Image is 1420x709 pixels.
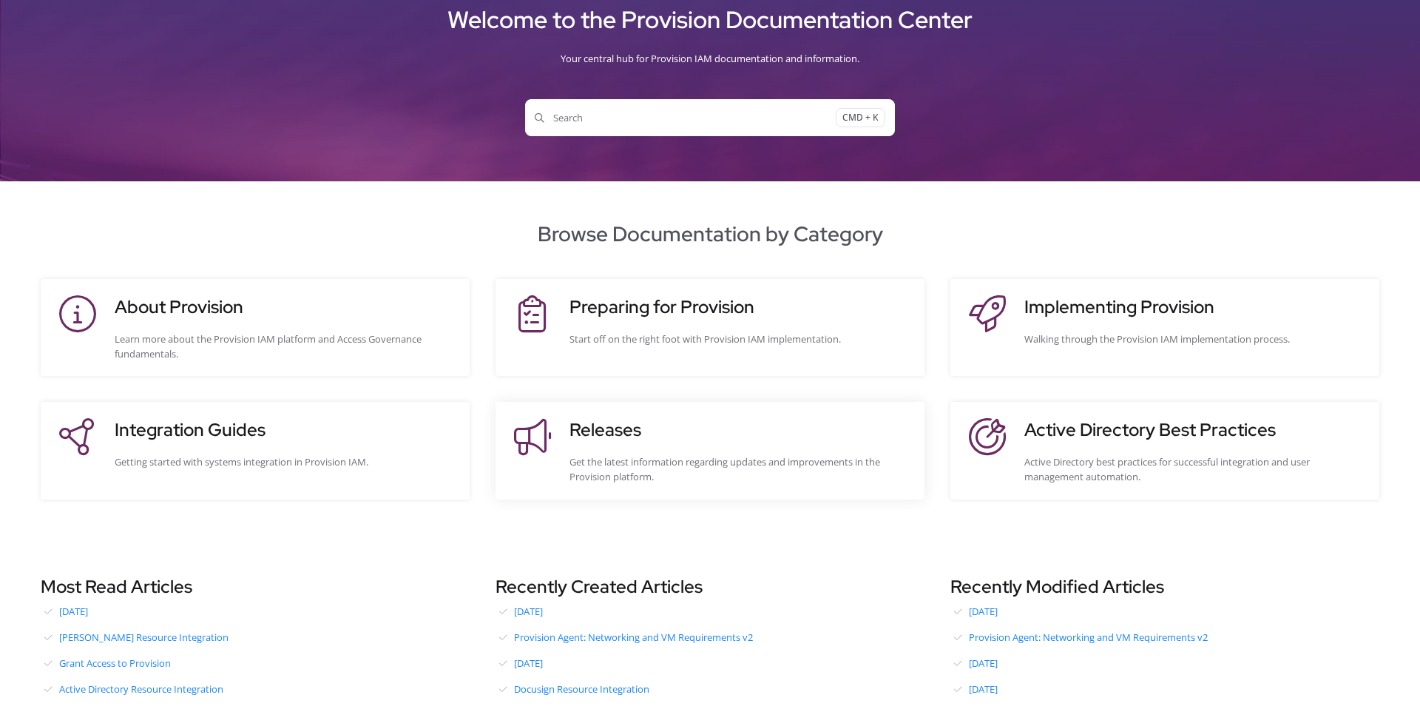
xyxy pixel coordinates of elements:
div: Getting started with systems integration in Provision IAM. [115,454,455,469]
div: Your central hub for Provision IAM documentation and information. [18,40,1402,77]
a: [DATE] [496,600,924,622]
a: Preparing for ProvisionStart off on the right foot with Provision IAM implementation. [510,294,910,361]
a: [DATE] [41,600,470,622]
a: [DATE] [496,652,924,674]
h3: Recently Modified Articles [950,574,1379,600]
button: SearchCMD + K [525,99,895,136]
div: Learn more about the Provision IAM platform and Access Governance fundamentals. [115,332,455,361]
a: [PERSON_NAME] Resource Integration [41,626,470,648]
a: Active Directory Resource Integration [41,678,470,700]
h3: Recently Created Articles [496,574,924,600]
a: Integration GuidesGetting started with systems integration in Provision IAM. [55,417,455,484]
a: Provision Agent: Networking and VM Requirements v2 [950,626,1379,648]
a: Docusign Resource Integration [496,678,924,700]
h3: Integration Guides [115,417,455,443]
span: Search [535,110,836,125]
h3: Releases [569,417,910,443]
h3: Most Read Articles [41,574,470,600]
a: [DATE] [950,600,1379,622]
h3: Implementing Provision [1024,294,1365,320]
div: Walking through the Provision IAM implementation process. [1024,332,1365,346]
h3: About Provision [115,294,455,320]
a: Provision Agent: Networking and VM Requirements v2 [496,626,924,648]
a: [DATE] [950,652,1379,674]
div: Get the latest information regarding updates and improvements in the Provision platform. [569,454,910,484]
a: About ProvisionLearn more about the Provision IAM platform and Access Governance fundamentals. [55,294,455,361]
div: Active Directory best practices for successful integration and user management automation. [1024,454,1365,484]
h2: Browse Documentation by Category [18,218,1402,249]
a: [DATE] [950,678,1379,700]
a: Implementing ProvisionWalking through the Provision IAM implementation process. [965,294,1365,361]
span: CMD + K [836,108,885,128]
h3: Active Directory Best Practices [1024,417,1365,443]
a: Active Directory Best PracticesActive Directory best practices for successful integration and use... [965,417,1365,484]
div: Start off on the right foot with Provision IAM implementation. [569,332,910,346]
a: Grant Access to Provision [41,652,470,674]
h3: Preparing for Provision [569,294,910,320]
a: ReleasesGet the latest information regarding updates and improvements in the Provision platform. [510,417,910,484]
